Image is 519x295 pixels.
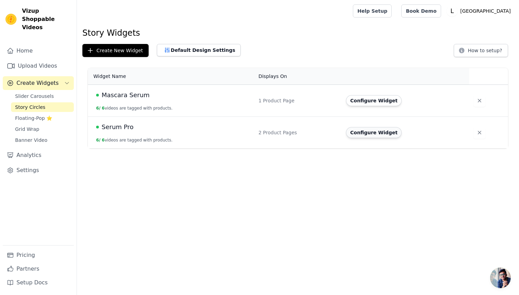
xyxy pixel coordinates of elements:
a: Pricing [3,248,74,262]
span: Create Widgets [16,79,59,87]
button: Create Widgets [3,76,74,90]
a: Grid Wrap [11,124,74,134]
span: Mascara Serum [102,90,150,100]
a: Upload Videos [3,59,74,73]
span: 6 [102,106,105,111]
span: Live Published [96,94,99,97]
button: Configure Widget [346,127,402,138]
button: Default Design Settings [157,44,241,56]
span: Vizup Shoppable Videos [22,7,71,32]
a: Help Setup [353,4,392,18]
span: Live Published [96,126,99,128]
button: Configure Widget [346,95,402,106]
a: Floating-Pop ⭐ [11,113,74,123]
button: How to setup? [454,44,508,57]
text: L [450,8,454,14]
a: Analytics [3,148,74,162]
button: L [GEOGRAPHIC_DATA] [447,5,514,17]
button: Delete widget [473,126,486,139]
a: Home [3,44,74,58]
p: [GEOGRAPHIC_DATA] [458,5,514,17]
h1: Story Widgets [82,27,514,38]
a: Slider Carousels [11,91,74,101]
button: 6/ 6videos are tagged with products. [96,137,173,143]
a: Partners [3,262,74,276]
a: Banner Video [11,135,74,145]
th: Displays On [254,68,342,85]
span: 6 [102,138,105,143]
span: Grid Wrap [15,126,39,133]
button: Create New Widget [82,44,149,57]
span: Story Circles [15,104,45,111]
div: 2 Product Pages [258,129,338,136]
span: 6 / [96,138,101,143]
span: Serum Pro [102,122,134,132]
img: Vizup [5,14,16,25]
span: 6 / [96,106,101,111]
span: Slider Carousels [15,93,54,100]
button: Delete widget [473,94,486,107]
th: Widget Name [88,68,254,85]
div: Open chat [490,268,511,288]
span: Floating-Pop ⭐ [15,115,52,122]
div: 1 Product Page [258,97,338,104]
a: How to setup? [454,49,508,55]
a: Settings [3,163,74,177]
a: Book Demo [401,4,441,18]
button: 6/ 6videos are tagged with products. [96,105,173,111]
a: Setup Docs [3,276,74,290]
span: Banner Video [15,137,47,144]
a: Story Circles [11,102,74,112]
